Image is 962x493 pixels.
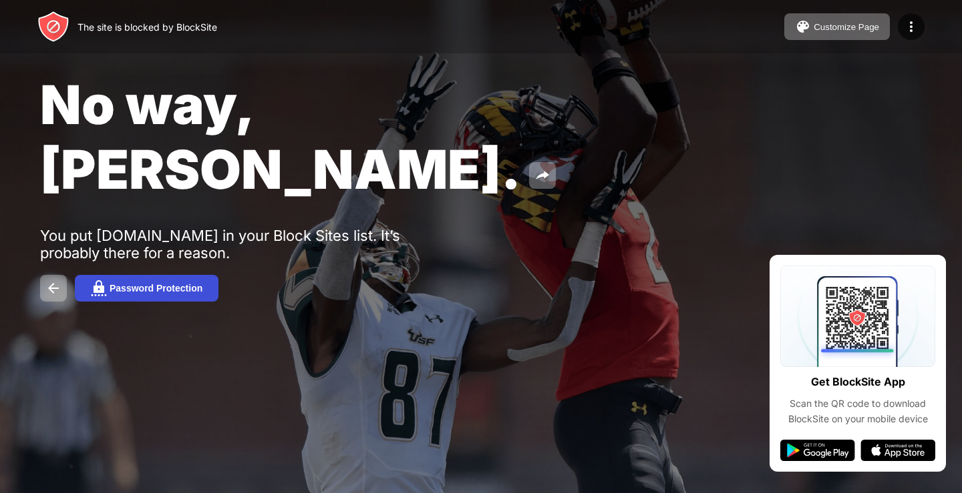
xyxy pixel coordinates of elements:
div: The site is blocked by BlockSite [77,21,217,33]
div: Scan the QR code to download BlockSite on your mobile device [780,396,935,426]
button: Password Protection [75,275,218,302]
img: pallet.svg [795,19,811,35]
img: google-play.svg [780,440,855,461]
img: header-logo.svg [37,11,69,43]
img: password.svg [91,280,107,296]
div: Get BlockSite App [811,372,905,392]
div: Customize Page [814,22,879,32]
img: app-store.svg [860,440,935,461]
button: Customize Page [784,13,890,40]
div: Password Protection [110,283,202,294]
span: No way, [PERSON_NAME]. [40,72,521,201]
div: You put [DOMAIN_NAME] in your Block Sites list. It’s probably there for a reason. [40,227,453,262]
img: menu-icon.svg [903,19,919,35]
img: share.svg [534,167,550,183]
img: back.svg [45,280,61,296]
